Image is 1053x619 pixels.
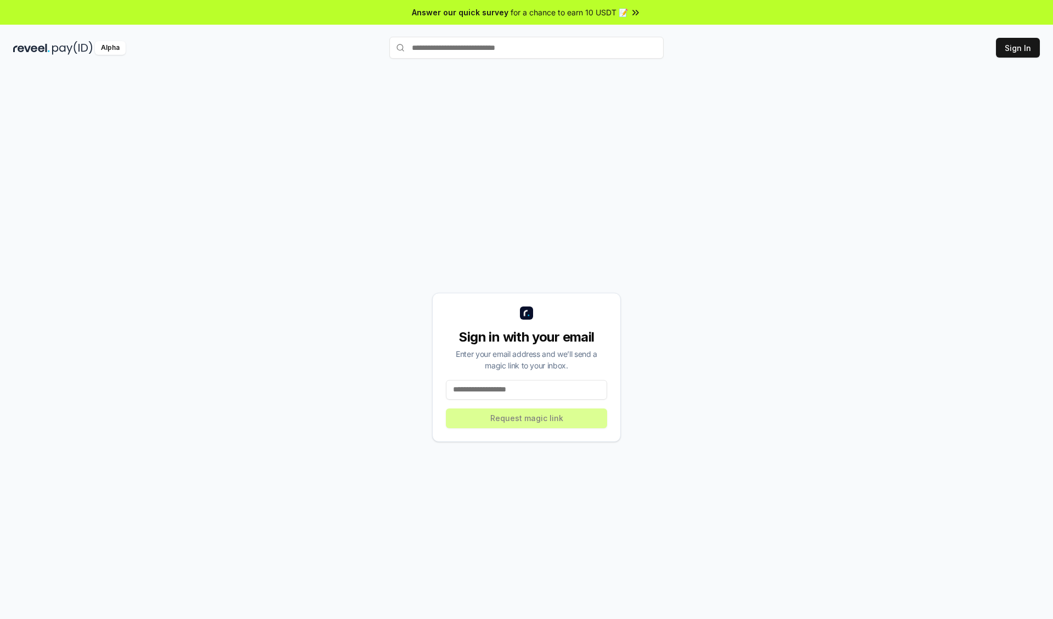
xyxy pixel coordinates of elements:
div: Alpha [95,41,126,55]
div: Enter your email address and we’ll send a magic link to your inbox. [446,348,607,371]
img: logo_small [520,306,533,320]
div: Sign in with your email [446,328,607,346]
span: for a chance to earn 10 USDT 📝 [511,7,628,18]
img: pay_id [52,41,93,55]
button: Sign In [996,38,1040,58]
img: reveel_dark [13,41,50,55]
span: Answer our quick survey [412,7,508,18]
